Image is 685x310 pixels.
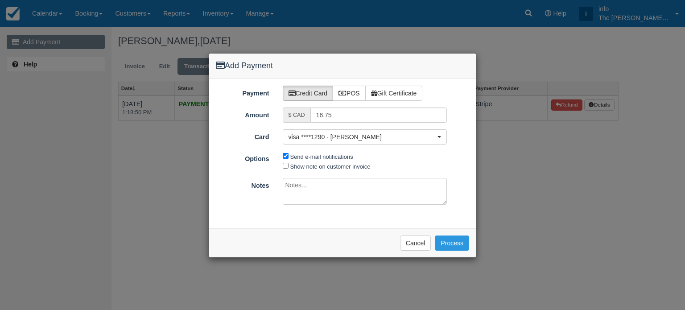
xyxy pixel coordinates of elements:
[209,107,276,120] label: Amount
[365,86,423,101] label: Gift Certificate
[209,129,276,142] label: Card
[289,132,436,141] span: visa ****1290 - [PERSON_NAME]
[209,151,276,164] label: Options
[310,107,447,123] input: Valid amount required.
[283,129,447,145] button: visa ****1290 - [PERSON_NAME]
[435,236,469,251] button: Process
[216,60,469,72] h4: Add Payment
[290,153,353,160] label: Send e-mail notifications
[209,86,276,98] label: Payment
[283,86,334,101] label: Credit Card
[400,236,431,251] button: Cancel
[289,112,305,118] small: $ CAD
[209,178,276,190] label: Notes
[333,86,366,101] label: POS
[290,163,371,170] label: Show note on customer invoice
